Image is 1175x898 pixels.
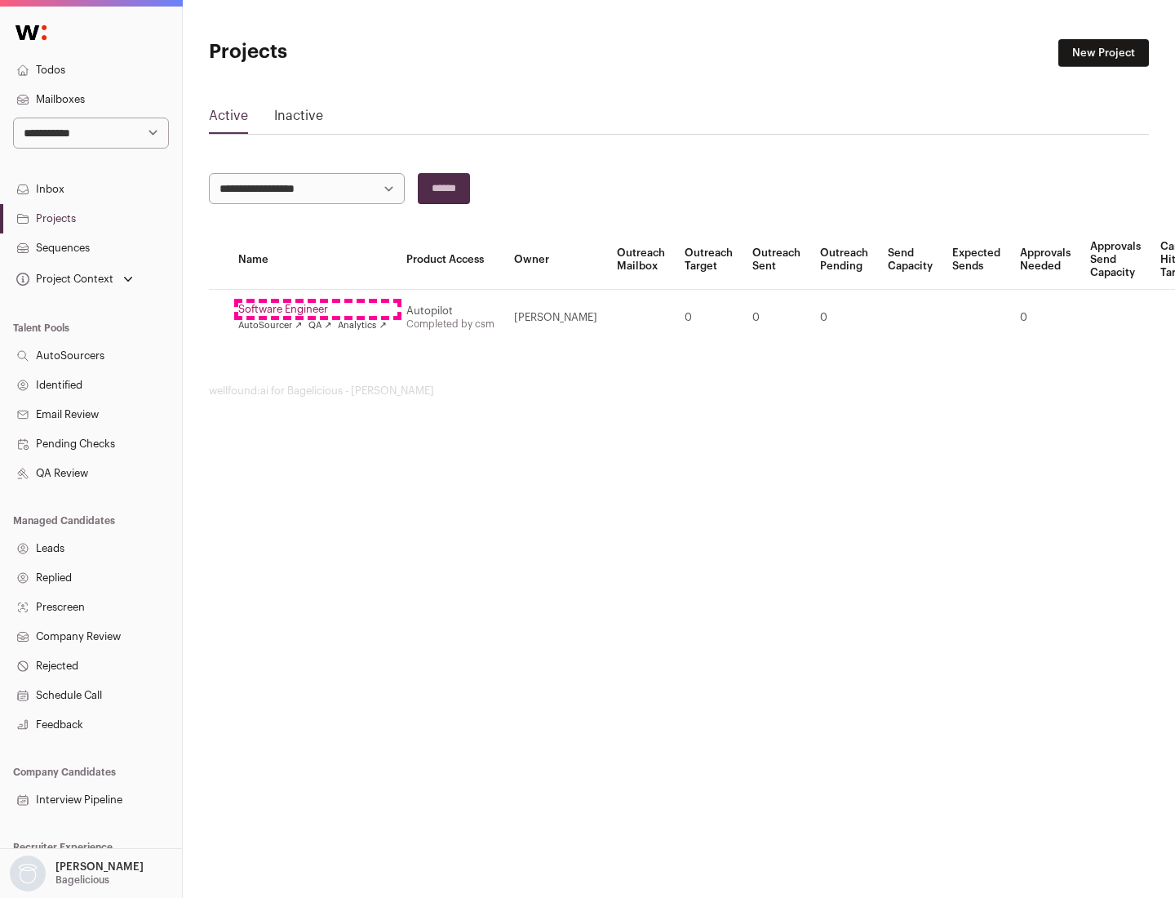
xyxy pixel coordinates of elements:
[10,856,46,891] img: nopic.png
[228,230,397,290] th: Name
[238,319,302,332] a: AutoSourcer ↗
[209,106,248,132] a: Active
[878,230,942,290] th: Send Capacity
[1010,290,1080,346] td: 0
[55,860,144,874] p: [PERSON_NAME]
[209,39,522,65] h1: Projects
[7,16,55,49] img: Wellfound
[397,230,504,290] th: Product Access
[675,290,743,346] td: 0
[308,319,331,332] a: QA ↗
[406,319,494,329] a: Completed by csm
[238,303,387,316] a: Software Engineer
[209,385,1149,398] footer: wellfound:ai for Bagelicious - [PERSON_NAME]
[504,290,607,346] td: [PERSON_NAME]
[13,273,113,286] div: Project Context
[743,230,810,290] th: Outreach Sent
[1080,230,1151,290] th: Approvals Send Capacity
[810,230,878,290] th: Outreach Pending
[55,874,109,887] p: Bagelicious
[274,106,323,132] a: Inactive
[1010,230,1080,290] th: Approvals Needed
[406,305,494,318] div: Autopilot
[338,319,386,332] a: Analytics ↗
[1058,39,1149,67] a: New Project
[810,290,878,346] td: 0
[743,290,810,346] td: 0
[675,230,743,290] th: Outreach Target
[942,230,1010,290] th: Expected Sends
[607,230,675,290] th: Outreach Mailbox
[504,230,607,290] th: Owner
[13,268,136,291] button: Open dropdown
[7,856,147,891] button: Open dropdown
